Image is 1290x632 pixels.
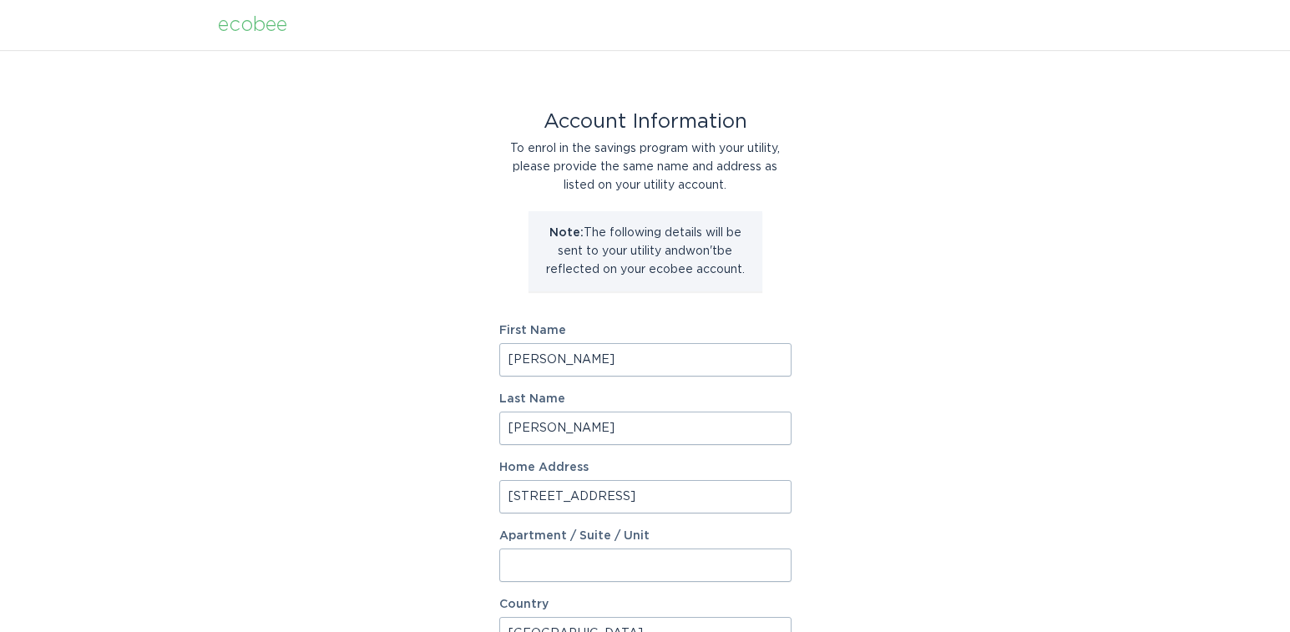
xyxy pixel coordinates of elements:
[218,16,287,34] div: ecobee
[541,224,750,279] p: The following details will be sent to your utility and won't be reflected on your ecobee account.
[499,113,792,131] div: Account Information
[499,139,792,195] div: To enrol in the savings program with your utility, please provide the same name and address as li...
[549,227,584,239] strong: Note:
[499,599,549,610] label: Country
[499,325,792,336] label: First Name
[499,530,792,542] label: Apartment / Suite / Unit
[499,462,792,473] label: Home Address
[499,393,792,405] label: Last Name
